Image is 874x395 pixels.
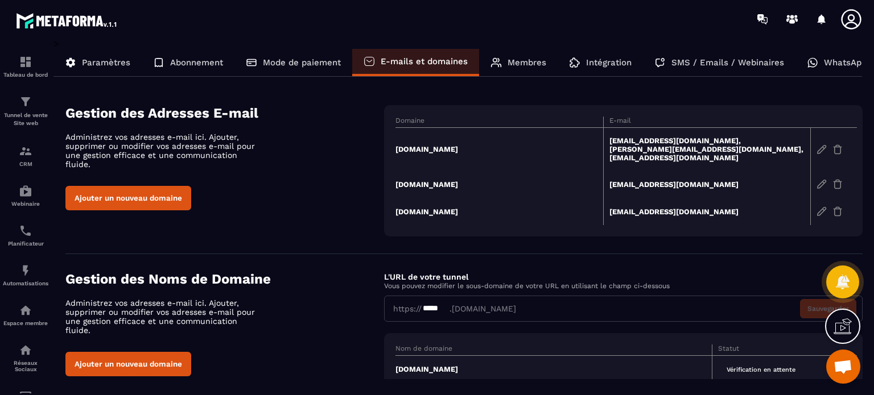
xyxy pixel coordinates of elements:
[817,144,827,155] img: edit-gr.78e3acdd.svg
[3,295,48,335] a: automationsautomationsEspace membre
[19,55,32,69] img: formation
[19,144,32,158] img: formation
[19,184,32,198] img: automations
[603,128,811,171] td: [EMAIL_ADDRESS][DOMAIN_NAME], [PERSON_NAME][EMAIL_ADDRESS][DOMAIN_NAME], [EMAIL_ADDRESS][DOMAIN_N...
[65,105,384,121] h4: Gestion des Adresses E-mail
[832,206,843,217] img: trash-gr.2c9399ab.svg
[19,264,32,277] img: automations
[817,206,827,217] img: edit-gr.78e3acdd.svg
[65,352,191,376] button: Ajouter un nouveau domaine
[824,57,867,68] p: WhatsApp
[3,136,48,176] a: formationformationCRM
[3,280,48,286] p: Automatisations
[3,161,48,167] p: CRM
[3,86,48,136] a: formationformationTunnel de vente Site web
[65,271,384,287] h4: Gestion des Noms de Domaine
[817,179,827,189] img: edit-gr.78e3acdd.svg
[3,255,48,295] a: automationsautomationsAutomatisations
[671,57,784,68] p: SMS / Emails / Webinaires
[832,144,843,155] img: trash-gr.2c9399ab.svg
[19,303,32,317] img: automations
[395,171,603,198] td: [DOMAIN_NAME]
[826,350,860,384] div: Ouvrir le chat
[16,10,118,31] img: logo
[3,240,48,247] p: Planificateur
[170,57,223,68] p: Abonnement
[718,363,804,376] span: Vérification en attente
[586,57,632,68] p: Intégration
[381,56,468,66] p: E-mails et domaines
[3,111,48,127] p: Tunnel de vente Site web
[603,198,811,225] td: [EMAIL_ADDRESS][DOMAIN_NAME]
[395,198,603,225] td: [DOMAIN_NAME]
[3,47,48,86] a: formationformationTableau de bord
[384,282,863,290] p: Vous pouvez modifier le sous-domaine de votre URL en utilisant le champ ci-dessous
[3,72,48,78] p: Tableau de bord
[395,117,603,128] th: Domaine
[395,356,712,383] td: [DOMAIN_NAME]
[603,171,811,198] td: [EMAIL_ADDRESS][DOMAIN_NAME]
[65,186,191,210] button: Ajouter un nouveau domaine
[3,360,48,372] p: Réseaux Sociaux
[19,343,32,357] img: social-network
[395,128,603,171] td: [DOMAIN_NAME]
[65,132,265,169] p: Administrez vos adresses e-mail ici. Ajouter, supprimer ou modifier vos adresses e-mail pour une ...
[65,298,265,335] p: Administrez vos adresses e-mail ici. Ajouter, supprimer ou modifier vos adresses e-mail pour une ...
[3,335,48,381] a: social-networksocial-networkRéseaux Sociaux
[3,176,48,215] a: automationsautomationsWebinaire
[395,344,712,356] th: Nom de domaine
[508,57,546,68] p: Membres
[19,224,32,238] img: scheduler
[263,57,341,68] p: Mode de paiement
[712,344,826,356] th: Statut
[3,215,48,255] a: schedulerschedulerPlanificateur
[384,272,468,281] label: L'URL de votre tunnel
[603,117,811,128] th: E-mail
[19,95,32,109] img: formation
[3,201,48,207] p: Webinaire
[3,320,48,326] p: Espace membre
[82,57,130,68] p: Paramètres
[832,179,843,189] img: trash-gr.2c9399ab.svg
